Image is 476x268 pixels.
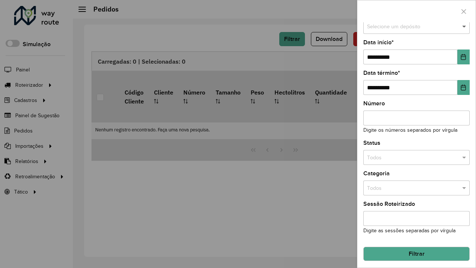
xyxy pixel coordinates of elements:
label: Status [363,138,380,147]
button: Choose Date [457,50,470,64]
label: Data início [363,38,394,47]
button: Choose Date [457,80,470,95]
label: Sessão Roteirizado [363,200,415,208]
label: Data término [363,68,400,77]
label: Número [363,99,385,108]
small: Digite os números separados por vírgula [363,127,457,133]
small: Digite as sessões separadas por vírgula [363,228,456,233]
label: Categoria [363,169,390,178]
button: Filtrar [363,247,470,261]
